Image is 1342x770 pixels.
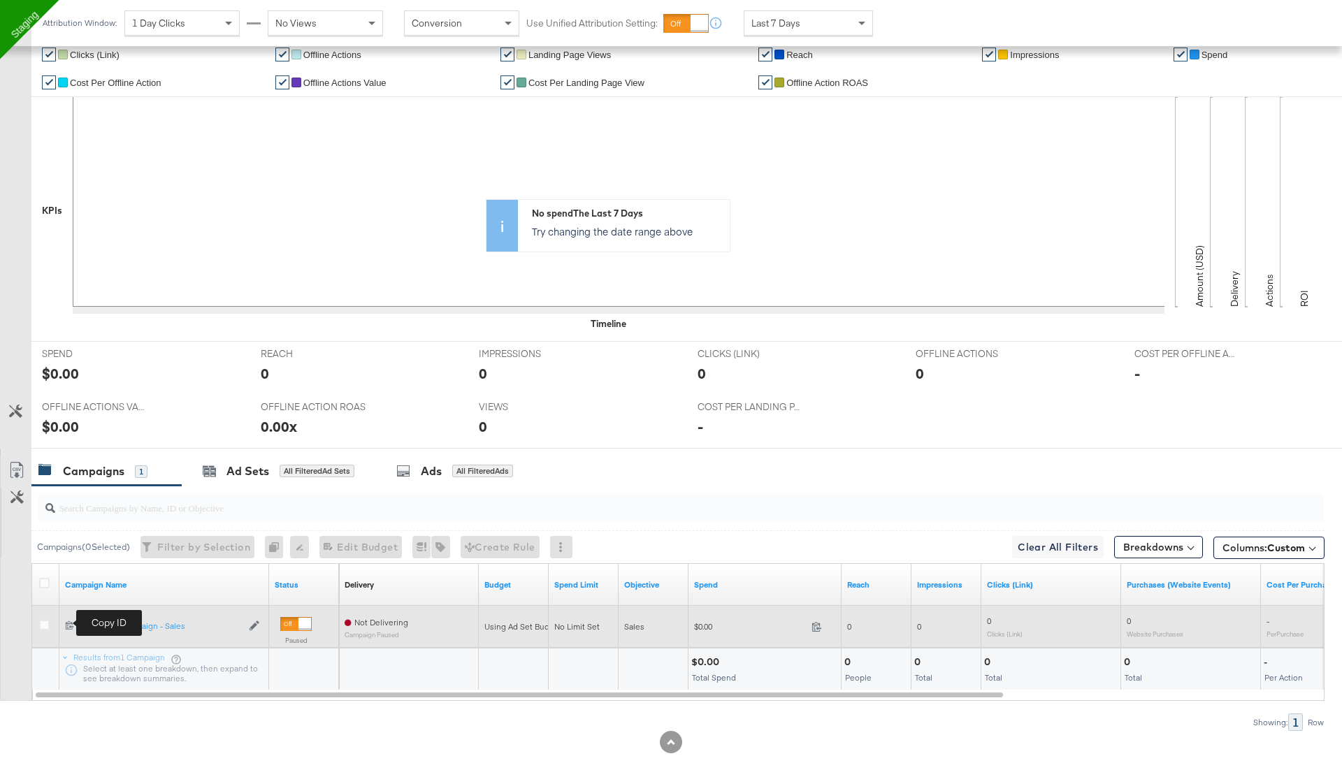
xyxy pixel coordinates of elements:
[984,655,995,669] div: 0
[78,620,242,632] div: KW AI Test Campaign - Sales
[694,579,836,590] a: The total amount spent to date.
[917,621,921,632] span: 0
[1124,655,1134,669] div: 0
[1264,672,1303,683] span: Per Action
[692,672,736,683] span: Total Spend
[1267,616,1269,626] span: -
[624,621,644,632] span: Sales
[1127,630,1183,638] sub: Website Purchases
[624,579,683,590] a: Your campaign's objective.
[42,400,147,414] span: OFFLINE ACTIONS VALUE
[1134,363,1140,384] div: -
[698,363,706,384] div: 0
[42,416,79,437] div: $0.00
[532,207,723,220] div: No spend The Last 7 Days
[70,50,120,60] span: Clicks (Link)
[484,579,543,590] a: The maximum amount you're willing to spend on your ads, on average each day or over the lifetime ...
[42,75,56,89] a: ✔
[845,672,872,683] span: People
[484,621,562,632] div: Using Ad Set Budget
[698,416,703,437] div: -
[691,655,723,669] div: $0.00
[1307,718,1325,727] div: Row
[1267,542,1305,554] span: Custom
[847,579,906,590] a: The number of people your ad was served to.
[42,363,79,384] div: $0.00
[354,617,408,627] span: Not Delivering
[1267,630,1304,638] sub: Per Purchase
[786,78,868,88] span: Offline Action ROAS
[261,363,269,384] div: 0
[275,75,289,89] a: ✔
[42,347,147,361] span: SPEND
[915,672,932,683] span: Total
[412,17,462,29] span: Conversion
[528,78,644,88] span: Cost per Landing Page View
[1253,718,1288,727] div: Showing:
[55,488,1206,516] input: Search Campaigns by Name, ID or Objective
[698,400,802,414] span: COST PER LANDING PAGE VIEW
[303,78,387,88] span: Offline Actions Value
[786,50,813,60] span: Reach
[1012,536,1104,558] button: Clear All Filters
[303,50,361,60] span: Offline Actions
[1018,539,1098,556] span: Clear All Filters
[987,579,1116,590] a: The number of clicks on links appearing on your ad or Page that direct people to your sites off F...
[261,347,366,361] span: REACH
[1125,672,1142,683] span: Total
[914,655,925,669] div: 0
[345,631,408,639] sub: Campaign Paused
[37,541,130,553] div: Campaigns ( 0 Selected)
[280,465,354,477] div: All Filtered Ad Sets
[844,655,855,669] div: 0
[698,347,802,361] span: CLICKS (LINK)
[135,465,147,478] div: 1
[479,347,584,361] span: IMPRESSIONS
[1288,713,1303,731] div: 1
[1127,579,1255,590] a: The number of times a purchase was made tracked by your Custom Audience pixel on your website aft...
[479,400,584,414] span: VIEWS
[452,465,513,477] div: All Filtered Ads
[526,17,658,30] label: Use Unified Attribution Setting:
[987,630,1023,638] sub: Clicks (Link)
[261,416,297,437] div: 0.00x
[1222,541,1305,555] span: Columns:
[42,48,56,61] a: ✔
[78,620,242,632] a: KW AI Test Campaign - Sales
[532,224,723,238] p: Try changing the date range above
[916,347,1020,361] span: OFFLINE ACTIONS
[132,17,185,29] span: 1 Day Clicks
[345,579,374,590] div: Delivery
[1264,655,1271,669] div: -
[65,579,264,590] a: Your campaign name.
[265,536,290,558] div: 0
[1134,347,1239,361] span: COST PER OFFLINE ACTION
[758,75,772,89] a: ✔
[1213,537,1325,559] button: Columns:Custom
[280,636,312,645] label: Paused
[554,621,600,632] span: No Limit Set
[694,621,806,632] span: $0.00
[1114,536,1203,558] button: Breakdowns
[70,78,161,88] span: Cost Per Offline Action
[345,579,374,590] a: Reflects the ability of your Ad Campaign to achieve delivery based on ad states, schedule and bud...
[275,17,317,29] span: No Views
[985,672,1002,683] span: Total
[261,400,366,414] span: OFFLINE ACTION ROAS
[1127,616,1131,626] span: 0
[500,48,514,61] a: ✔
[1202,50,1228,60] span: Spend
[751,17,800,29] span: Last 7 Days
[528,50,611,60] span: Landing Page Views
[275,48,289,61] a: ✔
[917,579,976,590] a: The number of times your ad was served. On mobile apps an ad is counted as served the first time ...
[916,363,924,384] div: 0
[275,579,333,590] a: Shows the current state of your Ad Campaign.
[42,18,117,28] div: Attribution Window:
[63,463,124,479] div: Campaigns
[987,616,991,626] span: 0
[226,463,269,479] div: Ad Sets
[479,363,487,384] div: 0
[421,463,442,479] div: Ads
[1174,48,1188,61] a: ✔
